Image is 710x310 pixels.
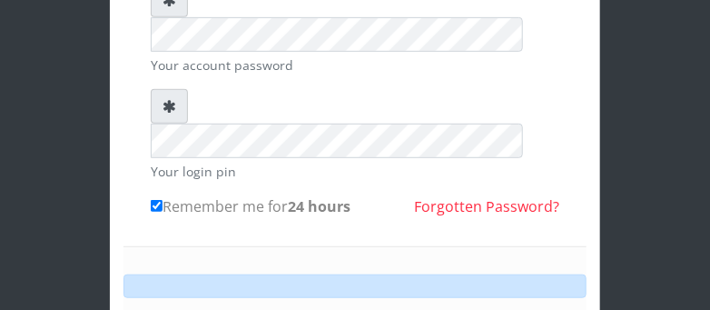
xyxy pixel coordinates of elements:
[151,200,163,212] input: Remember me for24 hours
[414,196,559,216] a: Forgotten Password?
[288,196,350,216] b: 24 hours
[151,162,559,181] small: Your login pin
[151,195,350,217] label: Remember me for
[151,55,559,75] small: Your account password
